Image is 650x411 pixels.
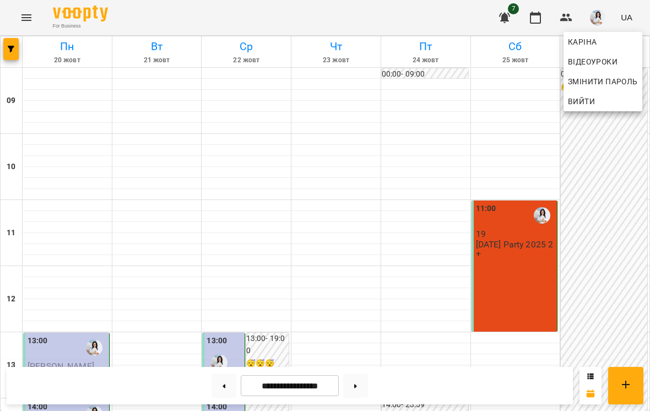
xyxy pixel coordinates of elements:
a: Каріна [564,32,642,52]
a: Змінити пароль [564,72,642,91]
span: Змінити пароль [568,75,638,88]
a: Відеоуроки [564,52,622,72]
button: Вийти [564,91,642,111]
span: Відеоуроки [568,55,617,68]
span: Каріна [568,35,638,48]
span: Вийти [568,95,595,108]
